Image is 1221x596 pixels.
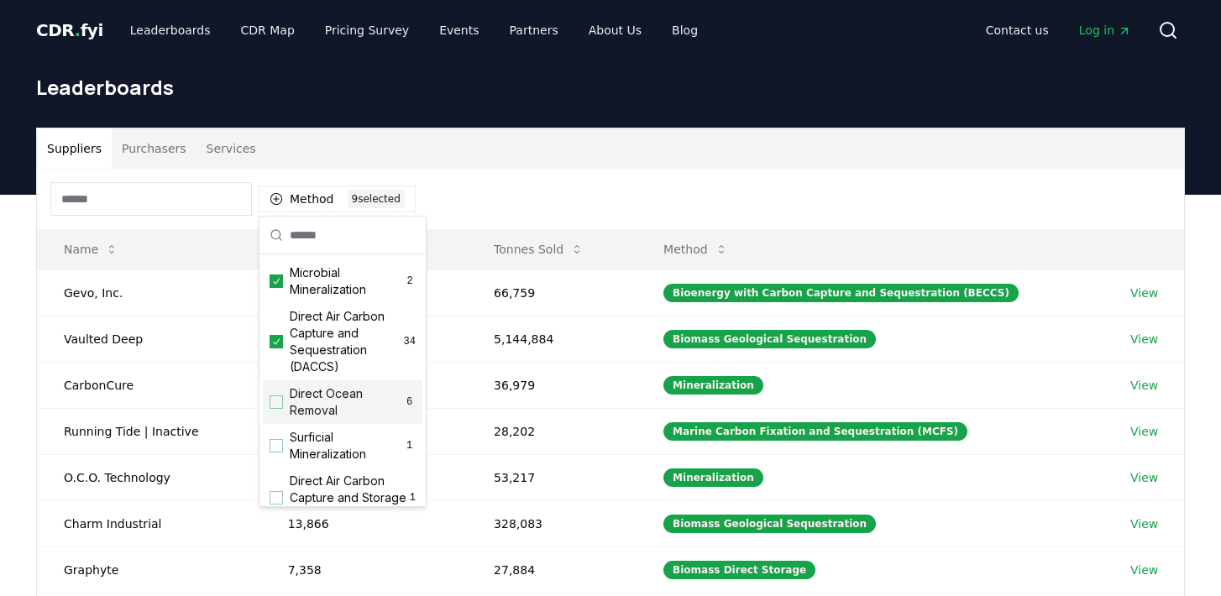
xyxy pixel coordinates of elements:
[117,15,224,45] a: Leaderboards
[403,439,416,452] span: 1
[290,264,404,298] span: Microbial Mineralization
[650,233,742,266] button: Method
[37,500,261,546] td: Charm Industrial
[1130,377,1158,394] a: View
[259,186,416,212] button: Method9selected
[663,330,876,348] div: Biomass Geological Sequestration
[480,233,597,266] button: Tonnes Sold
[1130,515,1158,532] a: View
[1130,331,1158,348] a: View
[467,454,637,500] td: 53,217
[112,128,197,169] button: Purchasers
[1130,285,1158,301] a: View
[348,190,405,208] div: 9 selected
[197,128,266,169] button: Services
[290,429,403,463] span: Surficial Mineralization
[663,468,763,487] div: Mineralization
[312,15,422,45] a: Pricing Survey
[426,15,492,45] a: Events
[37,269,261,316] td: Gevo, Inc.
[467,362,637,408] td: 36,979
[467,316,637,362] td: 5,144,884
[36,18,103,42] a: CDR.fyi
[404,335,416,348] span: 34
[663,515,876,533] div: Biomass Geological Sequestration
[496,15,572,45] a: Partners
[1130,469,1158,486] a: View
[663,422,967,441] div: Marine Carbon Fixation and Sequestration (MCFS)
[290,308,404,375] span: Direct Air Carbon Capture and Sequestration (DACCS)
[1079,22,1131,39] span: Log in
[972,15,1062,45] a: Contact us
[36,74,1185,101] h1: Leaderboards
[117,15,711,45] nav: Main
[972,15,1145,45] nav: Main
[37,128,112,169] button: Suppliers
[663,561,815,579] div: Biomass Direct Storage
[290,385,403,419] span: Direct Ocean Removal
[467,269,637,316] td: 66,759
[663,376,763,395] div: Mineralization
[467,546,637,593] td: 27,884
[261,546,467,593] td: 7,358
[1130,423,1158,440] a: View
[50,233,132,266] button: Name
[658,15,711,45] a: Blog
[75,20,81,40] span: .
[37,362,261,408] td: CarbonCure
[37,316,261,362] td: Vaulted Deep
[37,454,261,500] td: O.C.O. Technology
[663,284,1019,302] div: Bioenergy with Carbon Capture and Sequestration (BECCS)
[228,15,308,45] a: CDR Map
[290,473,410,523] span: Direct Air Carbon Capture and Storage (DACCS)
[36,20,103,40] span: CDR fyi
[467,500,637,546] td: 328,083
[403,395,416,409] span: 6
[467,408,637,454] td: 28,202
[1130,562,1158,578] a: View
[404,274,416,288] span: 2
[575,15,655,45] a: About Us
[37,408,261,454] td: Running Tide | Inactive
[1066,15,1145,45] a: Log in
[261,500,467,546] td: 13,866
[37,546,261,593] td: Graphyte
[410,491,416,505] span: 1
